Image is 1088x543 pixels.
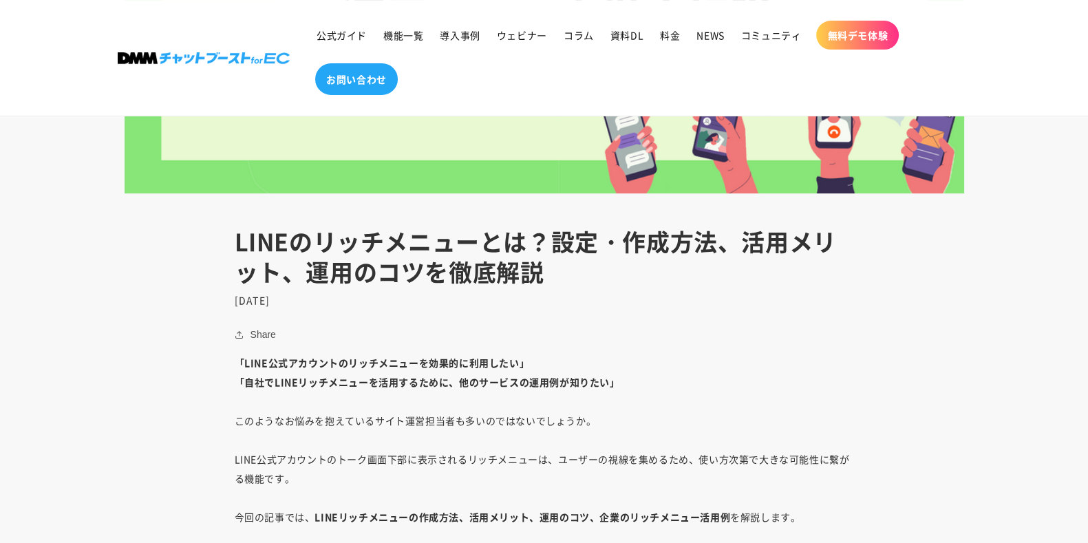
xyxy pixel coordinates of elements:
span: 資料DL [610,29,643,41]
a: ウェビナー [489,21,555,50]
a: 機能一覧 [375,21,431,50]
span: お問い合わせ [326,73,387,85]
span: ウェビナー [497,29,547,41]
strong: 「自社でLINEリッチメニューを活用するために、他のサービスの運用例が知りたい」 [235,375,620,389]
time: [DATE] [235,293,270,307]
a: 公式ガイド [308,21,375,50]
a: コミュニティ [733,21,810,50]
a: 無料デモ体験 [816,21,899,50]
a: 料金 [652,21,688,50]
h1: LINEのリッチメニューとは？設定・作成方法、活用メリット、運用のコツを徹底解説 [235,226,854,287]
span: 機能一覧 [383,29,423,41]
span: コミュニティ [741,29,802,41]
span: 導入事例 [440,29,480,41]
span: コラム [564,29,594,41]
a: コラム [555,21,602,50]
span: NEWS [696,29,724,41]
strong: 「LINE公式アカウントのリッチメニューを効果的に利用したい」 [235,356,530,370]
strong: LINEリッチメニューの作成方法、活用メリット、運用のコツ、企業のリッチメニュー活用例 [314,510,730,524]
span: 料金 [660,29,680,41]
a: 資料DL [602,21,652,50]
a: NEWS [688,21,732,50]
a: 導入事例 [431,21,488,50]
a: お問い合わせ [315,63,398,95]
p: このようなお悩みを抱えているサイト運営担当者も多いのではないでしょうか。 LINE公式アカウントのトーク画面下部に表示されるリッチメニューは、ユーザーの視線を集めるため、使い方次第で大きな可能性... [235,353,854,526]
span: 無料デモ体験 [827,29,888,41]
button: Share [235,326,280,343]
img: 株式会社DMM Boost [118,52,290,64]
span: 公式ガイド [317,29,367,41]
